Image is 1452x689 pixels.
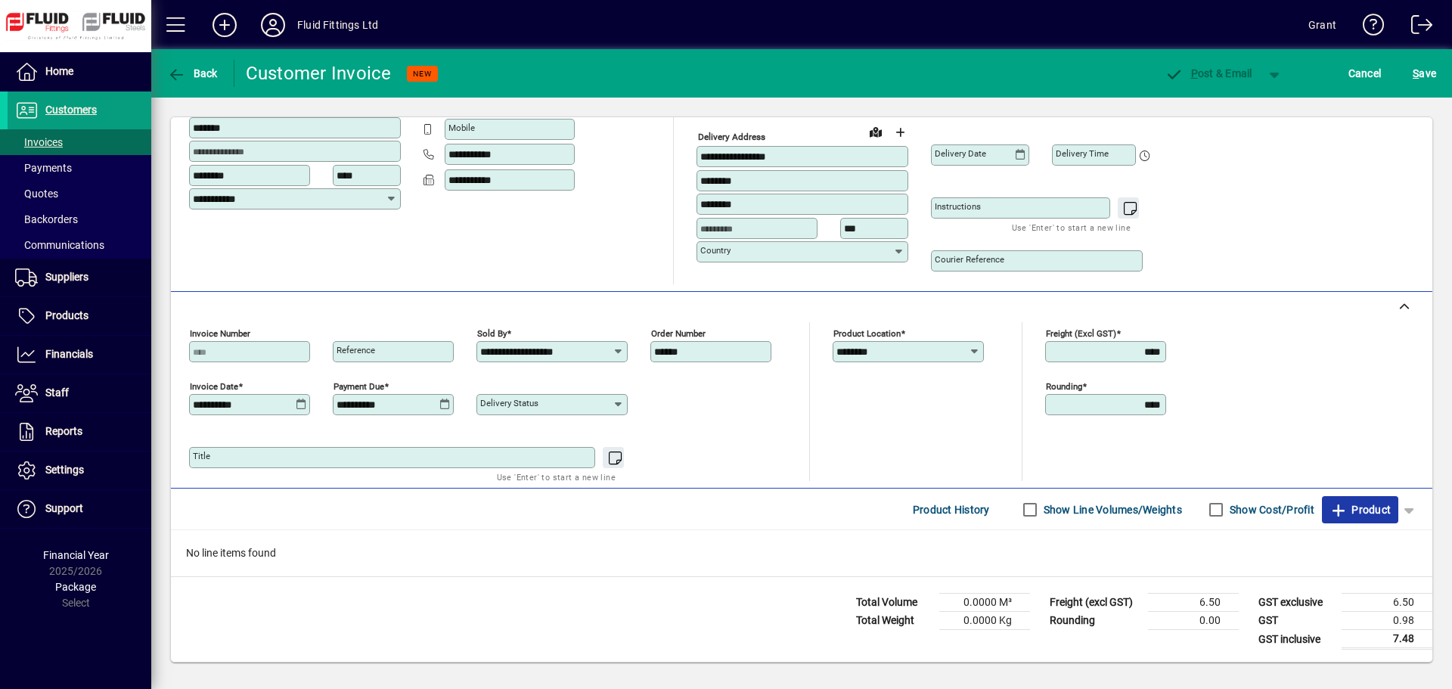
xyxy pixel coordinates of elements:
[1342,594,1432,612] td: 6.50
[1345,60,1385,87] button: Cancel
[246,61,392,85] div: Customer Invoice
[1251,612,1342,630] td: GST
[45,65,73,77] span: Home
[45,348,93,360] span: Financials
[43,549,109,561] span: Financial Year
[907,496,996,523] button: Product History
[8,232,151,258] a: Communications
[45,464,84,476] span: Settings
[55,581,96,593] span: Package
[8,490,151,528] a: Support
[45,386,69,399] span: Staff
[935,148,986,159] mat-label: Delivery date
[1342,630,1432,649] td: 7.48
[8,155,151,181] a: Payments
[935,201,981,212] mat-label: Instructions
[8,259,151,296] a: Suppliers
[1251,594,1342,612] td: GST exclusive
[888,120,912,144] button: Choose address
[849,594,939,612] td: Total Volume
[477,328,507,339] mat-label: Sold by
[334,381,384,392] mat-label: Payment due
[15,162,72,174] span: Payments
[1012,219,1131,236] mat-hint: Use 'Enter' to start a new line
[8,129,151,155] a: Invoices
[1046,381,1082,392] mat-label: Rounding
[171,530,1432,576] div: No line items found
[935,254,1004,265] mat-label: Courier Reference
[1056,148,1109,159] mat-label: Delivery time
[45,104,97,116] span: Customers
[1046,328,1116,339] mat-label: Freight (excl GST)
[200,11,249,39] button: Add
[913,498,990,522] span: Product History
[413,69,432,79] span: NEW
[45,271,88,283] span: Suppliers
[849,612,939,630] td: Total Weight
[939,612,1030,630] td: 0.0000 Kg
[1400,3,1433,52] a: Logout
[1409,60,1440,87] button: Save
[15,213,78,225] span: Backorders
[167,67,218,79] span: Back
[1251,630,1342,649] td: GST inclusive
[337,345,375,355] mat-label: Reference
[1348,61,1382,85] span: Cancel
[1227,502,1314,517] label: Show Cost/Profit
[1148,594,1239,612] td: 6.50
[8,181,151,206] a: Quotes
[15,188,58,200] span: Quotes
[651,328,706,339] mat-label: Order number
[1148,612,1239,630] td: 0.00
[190,328,250,339] mat-label: Invoice number
[8,452,151,489] a: Settings
[864,119,888,144] a: View on map
[1322,496,1398,523] button: Product
[1413,61,1436,85] span: ave
[8,206,151,232] a: Backorders
[1342,612,1432,630] td: 0.98
[1191,67,1198,79] span: P
[1041,502,1182,517] label: Show Line Volumes/Weights
[700,245,731,256] mat-label: Country
[497,468,616,486] mat-hint: Use 'Enter' to start a new line
[45,309,88,321] span: Products
[1308,13,1336,37] div: Grant
[45,502,83,514] span: Support
[833,328,901,339] mat-label: Product location
[939,594,1030,612] td: 0.0000 M³
[1042,612,1148,630] td: Rounding
[8,53,151,91] a: Home
[15,136,63,148] span: Invoices
[1329,498,1391,522] span: Product
[193,451,210,461] mat-label: Title
[1413,67,1419,79] span: S
[8,374,151,412] a: Staff
[8,297,151,335] a: Products
[15,239,104,251] span: Communications
[249,11,297,39] button: Profile
[8,336,151,374] a: Financials
[1042,594,1148,612] td: Freight (excl GST)
[1165,67,1252,79] span: ost & Email
[297,13,378,37] div: Fluid Fittings Ltd
[190,381,238,392] mat-label: Invoice date
[480,398,538,408] mat-label: Delivery status
[8,413,151,451] a: Reports
[151,60,234,87] app-page-header-button: Back
[45,425,82,437] span: Reports
[163,60,222,87] button: Back
[448,123,475,133] mat-label: Mobile
[1351,3,1385,52] a: Knowledge Base
[1157,60,1260,87] button: Post & Email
